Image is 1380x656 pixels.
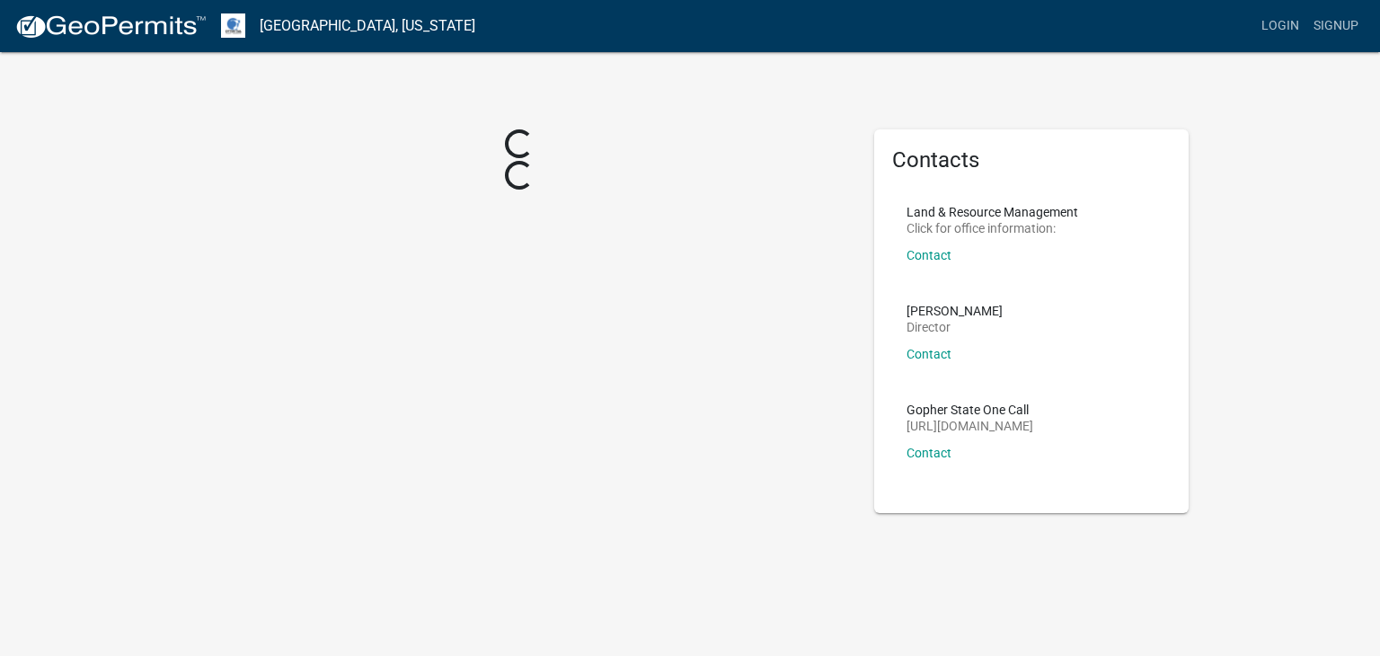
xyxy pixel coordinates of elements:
p: [PERSON_NAME] [907,305,1003,317]
img: Otter Tail County, Minnesota [221,13,245,38]
p: [URL][DOMAIN_NAME] [907,420,1033,432]
p: Gopher State One Call [907,403,1033,416]
p: Director [907,321,1003,333]
a: Signup [1306,9,1366,43]
a: Contact [907,248,951,262]
p: Land & Resource Management [907,206,1078,218]
a: Login [1254,9,1306,43]
a: Contact [907,446,951,460]
a: Contact [907,347,951,361]
h5: Contacts [892,147,1171,173]
p: Click for office information: [907,222,1078,235]
a: [GEOGRAPHIC_DATA], [US_STATE] [260,11,475,41]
